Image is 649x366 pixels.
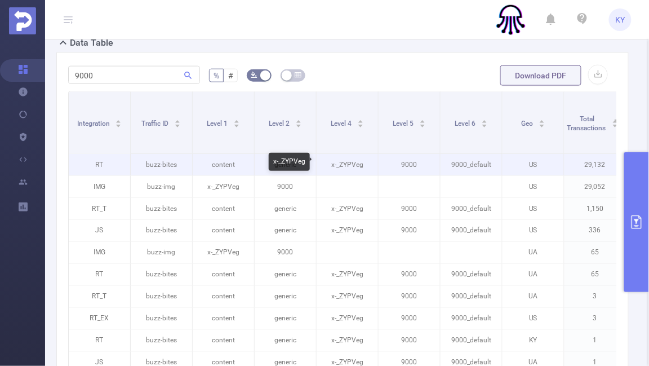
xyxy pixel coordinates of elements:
p: x-_ZYPVeg [193,242,254,263]
p: 9000 [379,198,440,219]
span: Level 5 [393,120,415,127]
p: content [193,330,254,351]
i: icon: caret-down [175,123,181,126]
p: IMG [69,176,130,197]
span: Level 4 [331,120,353,127]
span: Level 1 [207,120,229,127]
img: Protected Media [9,7,36,34]
p: generic [255,308,316,329]
span: KY [616,8,625,31]
p: 9000 [379,154,440,175]
span: Total Transactions [567,115,608,132]
div: x-_ZYPVeg [269,153,310,171]
i: icon: caret-up [539,118,545,122]
p: 3 [564,286,626,307]
p: RT_EX [69,308,130,329]
div: Sort [419,118,426,125]
p: buzz-img [131,242,192,263]
p: 3 [564,308,626,329]
p: UA [503,242,564,263]
p: buzz-bites [131,308,192,329]
i: icon: caret-up [419,118,425,122]
p: generic [255,286,316,307]
p: UA [503,264,564,285]
p: content [193,264,254,285]
p: 1 [564,330,626,351]
i: icon: caret-up [357,118,363,122]
p: 29,052 [564,176,626,197]
i: icon: caret-up [295,118,301,122]
p: RT_T [69,198,130,219]
p: content [193,308,254,329]
p: US [503,220,564,241]
p: generic [255,154,316,175]
p: RT_T [69,286,130,307]
i: icon: caret-up [233,118,239,122]
p: 9000 [255,242,316,263]
i: icon: caret-up [175,118,181,122]
div: Sort [539,118,545,125]
div: Sort [233,118,240,125]
p: buzz-bites [131,330,192,351]
span: % [214,71,219,80]
h2: Data Table [70,36,113,50]
p: x-_ZYPVeg [193,176,254,197]
i: icon: caret-down [481,123,487,126]
p: IMG [69,242,130,263]
p: x-_ZYPVeg [317,330,378,351]
p: 65 [564,242,626,263]
p: content [193,286,254,307]
span: Integration [77,120,112,127]
p: 9000 [379,264,440,285]
div: Sort [174,118,181,125]
p: buzz-img [131,176,192,197]
i: icon: table [295,72,301,78]
p: x-_ZYPVeg [317,308,378,329]
div: Sort [357,118,364,125]
p: 65 [564,264,626,285]
div: Sort [115,118,122,125]
span: Traffic ID [142,120,171,127]
p: buzz-bites [131,220,192,241]
p: generic [255,198,316,219]
p: US [503,198,564,219]
p: KY [503,330,564,351]
p: 9000_default [441,198,502,219]
p: x-_ZYPVeg [317,220,378,241]
p: content [193,198,254,219]
p: generic [255,330,316,351]
p: 9000 [379,286,440,307]
p: RT [69,154,130,175]
input: Search... [68,66,200,84]
p: JS [69,220,130,241]
p: 9000_default [441,286,502,307]
span: Geo [521,120,535,127]
p: US [503,308,564,329]
p: 9000 [379,308,440,329]
i: icon: caret-down [357,123,363,126]
p: content [193,220,254,241]
p: buzz-bites [131,154,192,175]
p: generic [255,264,316,285]
i: icon: caret-down [115,123,122,126]
button: Download PDF [500,65,581,86]
p: x-_ZYPVeg [317,286,378,307]
p: generic [255,220,316,241]
p: 9000 [379,220,440,241]
p: x-_ZYPVeg [317,198,378,219]
div: Sort [481,118,488,125]
p: 1,150 [564,198,626,219]
span: # [228,71,233,80]
p: US [503,154,564,175]
i: Filter menu [610,92,626,153]
span: Level 2 [269,120,291,127]
i: icon: caret-down [295,123,301,126]
p: 9000_default [441,264,502,285]
p: 336 [564,220,626,241]
p: 9000 [255,176,316,197]
div: Sort [295,118,302,125]
p: x-_ZYPVeg [317,154,378,175]
p: 9000_default [441,308,502,329]
p: x-_ZYPVeg [317,264,378,285]
p: US [503,176,564,197]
